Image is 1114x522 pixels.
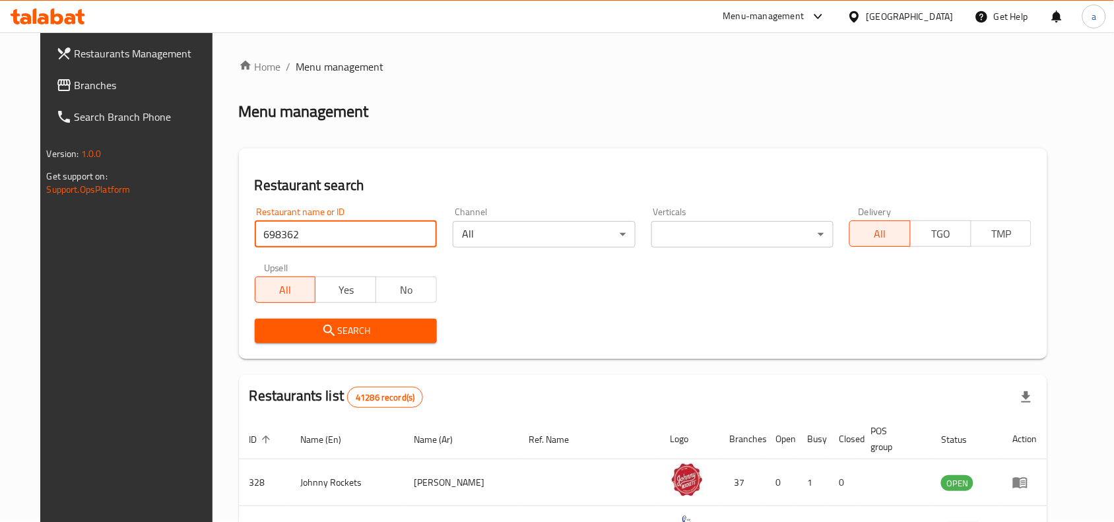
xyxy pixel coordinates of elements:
[849,220,911,247] button: All
[239,59,281,75] a: Home
[239,59,1048,75] nav: breadcrumb
[916,224,966,244] span: TGO
[797,419,829,459] th: Busy
[46,101,226,133] a: Search Branch Phone
[719,419,766,459] th: Branches
[265,323,426,339] span: Search
[376,277,437,303] button: No
[723,9,804,24] div: Menu-management
[651,221,834,247] div: ​
[255,176,1032,195] h2: Restaurant search
[347,387,423,408] div: Total records count
[671,463,704,496] img: Johnny Rockets
[867,9,954,24] div: [GEOGRAPHIC_DATA]
[414,432,470,447] span: Name (Ar)
[46,38,226,69] a: Restaurants Management
[1010,381,1042,413] div: Export file
[1092,9,1096,24] span: a
[47,168,108,185] span: Get support on:
[255,277,316,303] button: All
[766,459,797,506] td: 0
[286,59,291,75] li: /
[453,221,635,247] div: All
[977,224,1027,244] span: TMP
[239,459,290,506] td: 328
[855,224,905,244] span: All
[1012,474,1037,490] div: Menu
[1002,419,1047,459] th: Action
[255,319,437,343] button: Search
[719,459,766,506] td: 37
[797,459,829,506] td: 1
[381,280,432,300] span: No
[859,207,892,216] label: Delivery
[81,145,102,162] span: 1.0.0
[75,77,216,93] span: Branches
[910,220,971,247] button: TGO
[829,459,861,506] td: 0
[296,59,384,75] span: Menu management
[829,419,861,459] th: Closed
[348,391,422,404] span: 41286 record(s)
[255,221,437,247] input: Search for restaurant name or ID..
[249,386,424,408] h2: Restaurants list
[971,220,1032,247] button: TMP
[529,432,586,447] span: Ref. Name
[264,263,288,273] label: Upsell
[660,419,719,459] th: Logo
[871,423,915,455] span: POS group
[46,69,226,101] a: Branches
[941,476,973,491] span: OPEN
[249,432,275,447] span: ID
[47,145,79,162] span: Version:
[261,280,311,300] span: All
[239,101,369,122] h2: Menu management
[403,459,518,506] td: [PERSON_NAME]
[941,432,984,447] span: Status
[315,277,376,303] button: Yes
[766,419,797,459] th: Open
[75,46,216,61] span: Restaurants Management
[290,459,404,506] td: Johnny Rockets
[301,432,359,447] span: Name (En)
[941,475,973,491] div: OPEN
[75,109,216,125] span: Search Branch Phone
[321,280,371,300] span: Yes
[47,181,131,198] a: Support.OpsPlatform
